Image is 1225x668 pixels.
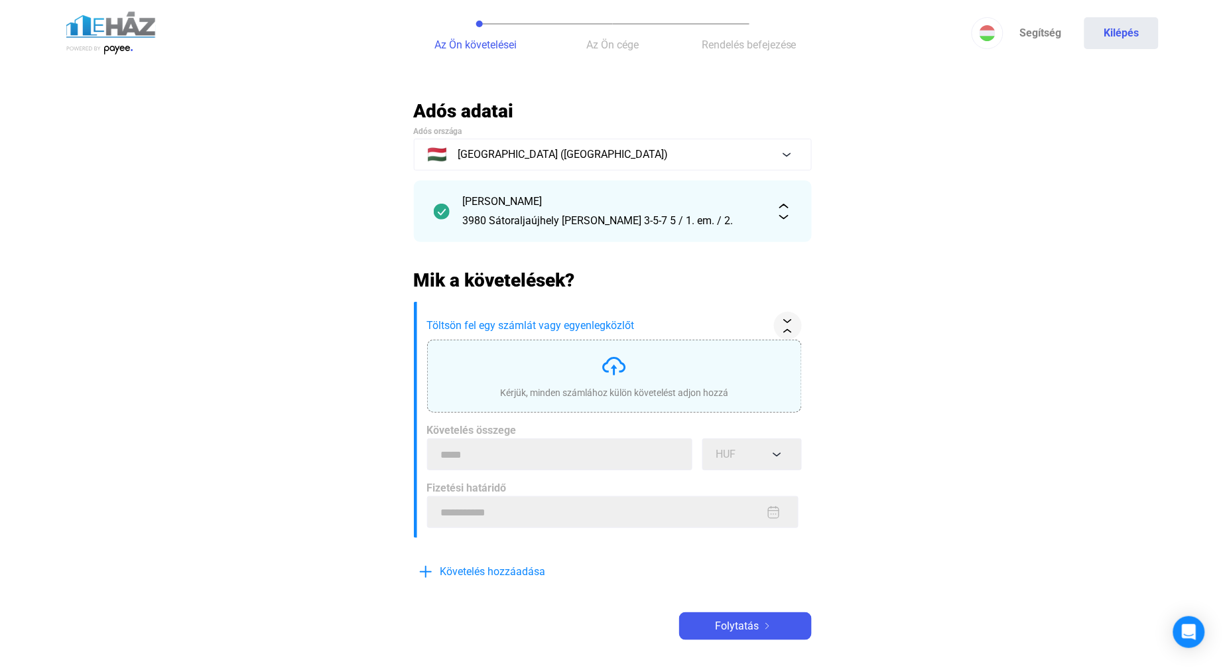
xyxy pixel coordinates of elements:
div: Open Intercom Messenger [1173,616,1205,648]
span: Folytatás [716,618,759,634]
span: [GEOGRAPHIC_DATA] ([GEOGRAPHIC_DATA]) [458,147,669,163]
button: plus-blueKövetelés hozzáadása [414,558,613,586]
img: checkmark-darker-green-circle [434,204,450,220]
button: Folytatásarrow-right-white [679,612,812,640]
span: Fizetési határidő [427,482,507,494]
img: ehaz-logo [66,11,179,55]
button: HU [972,17,1003,49]
span: Töltsön fel egy számlát vagy egyenlegközlőt [427,318,769,334]
img: arrow-right-white [759,623,775,630]
span: Követelés hozzáadása [440,564,546,580]
button: collapse [774,312,802,340]
button: HUF [702,438,802,470]
img: expand [776,204,792,220]
img: plus-blue [418,564,434,580]
span: Követelés összege [427,424,517,436]
h2: Mik a követelések? [414,269,812,292]
span: Az Ön cége [586,38,639,51]
button: 🇭🇺[GEOGRAPHIC_DATA] ([GEOGRAPHIC_DATA]) [414,139,812,170]
button: Kilépés [1084,17,1159,49]
img: upload-cloud [601,353,627,379]
div: 3980 Sátoraljaújhely [PERSON_NAME] 3-5-7 5 / 1. em. / 2. [463,213,763,229]
div: Kérjük, minden számlához külön követelést adjon hozzá [500,386,728,399]
span: 🇭🇺 [428,147,448,163]
img: HU [980,25,996,41]
img: collapse [781,319,795,333]
span: HUF [716,448,736,460]
a: Segítség [1003,17,1078,49]
h2: Adós adatai [414,100,812,123]
div: [PERSON_NAME] [463,194,763,210]
span: Rendelés befejezése [702,38,797,51]
span: Adós országa [414,127,462,136]
span: Az Ön követelései [435,38,517,51]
